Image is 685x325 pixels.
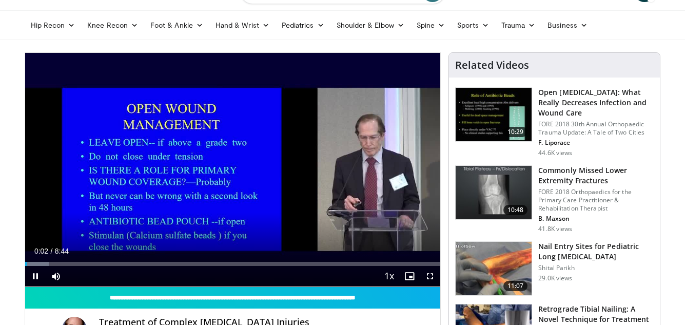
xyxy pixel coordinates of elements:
a: Knee Recon [81,15,144,35]
a: 11:07 Nail Entry Sites for Pediatric Long [MEDICAL_DATA] Shital Parikh 29.0K views [455,241,654,296]
button: Mute [46,266,66,286]
p: Shital Parikh [538,264,654,272]
button: Enable picture-in-picture mode [399,266,420,286]
a: Hand & Wrist [209,15,276,35]
span: 10:29 [503,127,528,137]
span: 0:02 [34,247,48,255]
span: 11:07 [503,281,528,291]
a: 10:48 Commonly Missed Lower Extremity Fractures FORE 2018 Orthopaedics for the Primary Care Pract... [455,165,654,233]
div: Progress Bar [25,262,441,266]
a: Hip Recon [25,15,82,35]
p: FORE 2018 Orthopaedics for the Primary Care Practitioner & Rehabilitation Therapist [538,188,654,213]
h4: Related Videos [455,59,529,71]
p: 44.6K views [538,149,572,157]
h3: Nail Entry Sites for Pediatric Long [MEDICAL_DATA] [538,241,654,262]
a: Spine [410,15,451,35]
span: / [51,247,53,255]
p: FORE 2018 30th Annual Orthopaedic Trauma Update: A Tale of Two Cities [538,120,654,137]
a: Sports [451,15,495,35]
button: Playback Rate [379,266,399,286]
span: 10:48 [503,205,528,215]
p: 29.0K views [538,274,572,282]
img: ded7be61-cdd8-40fc-98a3-de551fea390e.150x105_q85_crop-smart_upscale.jpg [456,88,532,141]
h3: Commonly Missed Lower Extremity Fractures [538,165,654,186]
button: Fullscreen [420,266,440,286]
a: Business [541,15,594,35]
a: Foot & Ankle [144,15,209,35]
a: Pediatrics [276,15,330,35]
a: 10:29 Open [MEDICAL_DATA]: What Really Decreases Infection and Wound Care FORE 2018 30th Annual O... [455,87,654,157]
video-js: Video Player [25,53,441,287]
p: 41.8K views [538,225,572,233]
p: F. Liporace [538,139,654,147]
img: 4aa379b6-386c-4fb5-93ee-de5617843a87.150x105_q85_crop-smart_upscale.jpg [456,166,532,219]
p: B. Maxson [538,215,654,223]
a: Shoulder & Elbow [330,15,410,35]
button: Pause [25,266,46,286]
img: d5ySKFN8UhyXrjO34xMDoxOjA4MTsiGN_2.150x105_q85_crop-smart_upscale.jpg [456,242,532,295]
span: 8:44 [55,247,69,255]
h3: Open [MEDICAL_DATA]: What Really Decreases Infection and Wound Care [538,87,654,118]
a: Trauma [495,15,542,35]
